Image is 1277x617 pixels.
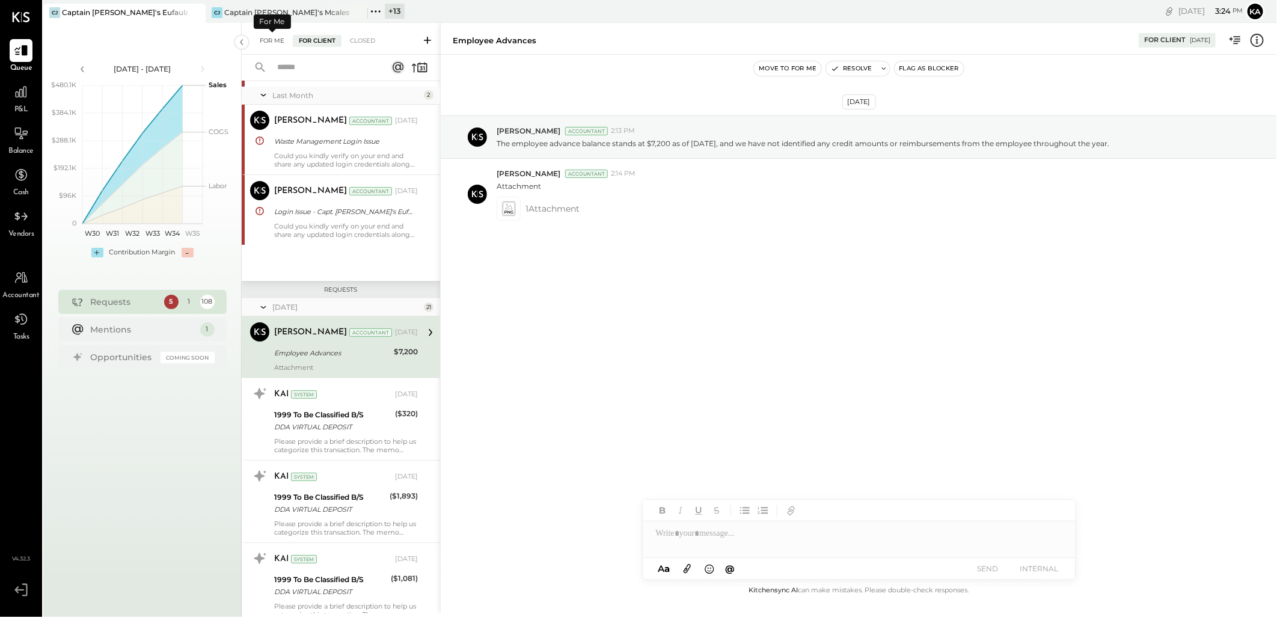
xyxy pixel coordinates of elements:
div: [PERSON_NAME] [274,115,347,127]
span: Balance [8,146,34,157]
div: - [182,248,194,257]
button: Aa [655,562,674,576]
div: Requests [91,296,158,308]
div: CJ [212,7,222,18]
div: Closed [344,35,381,47]
div: ($320) [395,408,418,420]
div: [DATE] [395,390,418,399]
div: [DATE] [395,328,418,337]
text: Sales [209,81,227,89]
div: Accountant [349,117,392,125]
a: Balance [1,122,41,157]
div: $7,200 [394,346,418,358]
div: DDA VIRTUAL DEPOSIT [274,503,386,515]
button: Underline [691,503,706,518]
div: Accountant [349,187,392,195]
button: INTERNAL [1015,560,1064,577]
div: Accountant [565,170,608,178]
p: Attachment [497,181,541,191]
text: W30 [85,229,100,238]
div: 21 [424,302,433,312]
text: W31 [106,229,119,238]
div: For Me [254,35,290,47]
div: System [291,473,317,481]
span: [PERSON_NAME] [497,168,560,179]
button: Strikethrough [709,503,724,518]
a: Vendors [1,205,41,240]
div: 1999 To Be Classified B/S [274,409,391,421]
div: [PERSON_NAME] [274,185,347,197]
div: 5 [164,295,179,309]
div: ($1,081) [391,572,418,585]
span: 2:14 PM [611,169,635,179]
div: [DATE] [395,472,418,482]
span: P&L [14,105,28,115]
div: Waste Management Login Issue [274,135,414,147]
div: For Me [254,14,291,29]
button: Bold [655,503,670,518]
text: $192.1K [54,164,76,172]
text: 0 [72,219,76,227]
div: 1 [200,322,215,337]
span: [PERSON_NAME] [497,126,560,136]
div: Requests [248,286,434,294]
div: System [291,390,317,399]
p: The employee advance balance stands at $7,200 as of [DATE], and we have not identified any credit... [497,138,1109,149]
div: Login Issue - Capt. [PERSON_NAME]'s Eufaula- Webstaurant Store [274,206,414,218]
div: 2 [424,90,433,100]
button: Add URL [783,503,799,518]
div: Captain [PERSON_NAME]'s Mcalestar [224,7,350,17]
div: Please provide a brief description to help us categorize this transaction. The memo might be help... [274,520,418,536]
div: Contribution Margin [109,248,176,257]
span: 2:13 PM [611,126,635,136]
button: Resolve [826,61,877,76]
div: DDA VIRTUAL DEPOSIT [274,586,387,598]
text: W32 [125,229,139,238]
button: Flag as Blocker [895,61,964,76]
button: Ka [1246,2,1265,21]
div: [DATE] - [DATE] [91,64,194,74]
div: Employee Advances [453,35,536,46]
span: Accountant [3,290,40,301]
span: a [664,563,670,574]
span: Vendors [8,229,34,240]
text: $480.1K [51,81,76,89]
div: [DATE] [842,94,876,109]
div: ($1,893) [390,490,418,502]
button: @ [721,561,738,576]
div: Opportunities [91,351,155,363]
a: Cash [1,164,41,198]
button: Move to for me [754,61,821,76]
text: $96K [59,191,76,200]
button: SEND [964,560,1012,577]
div: Attachment [274,363,418,372]
div: CJ [49,7,60,18]
text: $288.1K [52,136,76,144]
div: Could you kindly verify on your end and share any updated login credentials along with the link t... [274,152,418,168]
div: 108 [200,295,215,309]
a: Queue [1,39,41,74]
div: 1 [182,295,197,309]
div: [DATE] [272,302,421,312]
span: Cash [13,188,29,198]
div: + 13 [385,4,405,19]
a: P&L [1,81,41,115]
div: Could you kindly verify on your end and share any updated login credentials along with the link t... [274,222,418,239]
text: W35 [185,229,200,238]
button: Ordered List [755,503,771,518]
text: $384.1K [52,108,76,117]
text: W33 [145,229,159,238]
div: [PERSON_NAME] [274,327,347,339]
button: Unordered List [737,503,753,518]
div: [DATE] [395,554,418,564]
div: [DATE] [1190,36,1210,45]
button: Italic [673,503,688,518]
div: Accountant [349,328,392,337]
span: Queue [10,63,32,74]
div: Please provide a brief description to help us categorize this transaction. The memo might be help... [274,437,418,454]
div: [DATE] [395,116,418,126]
div: Employee Advances [274,347,390,359]
div: 1999 To Be Classified B/S [274,491,386,503]
div: [DATE] [395,186,418,196]
text: Labor [209,182,227,190]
